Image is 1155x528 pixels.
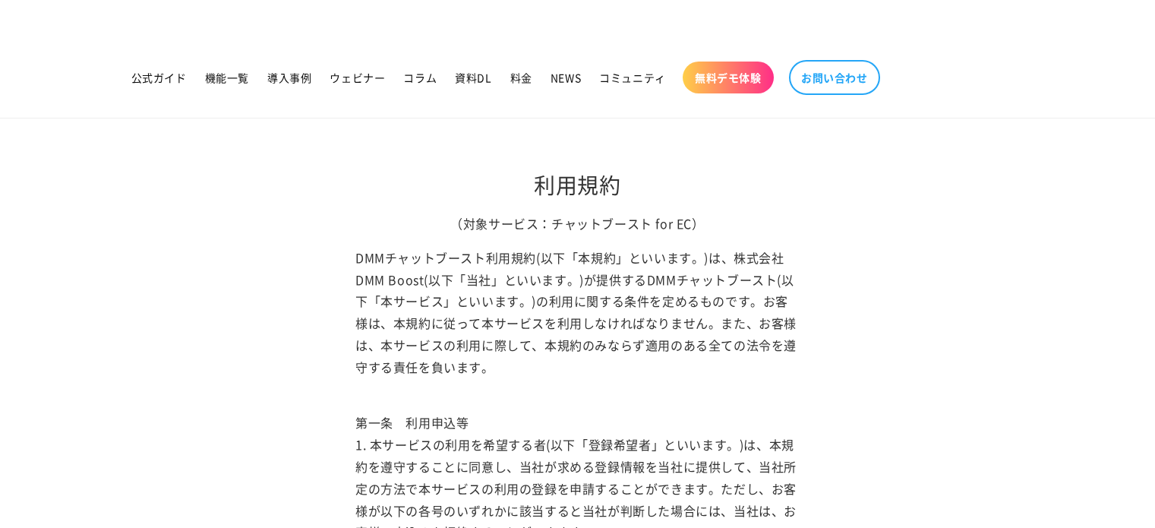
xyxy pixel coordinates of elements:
span: 導入事例 [267,71,311,84]
span: 機能一覧 [205,71,249,84]
a: NEWS [541,62,590,93]
span: お問い合わせ [801,71,868,84]
p: DMMチャットブースト利用規約(以下「本規約」といいます。)は、株式会社DMM Boost(以下「当社」といいます。)が提供するDMMチャットブースト(以下「本サービス」といいます。)の利用に関... [355,247,800,378]
span: NEWS [551,71,581,84]
span: ウェビナー [330,71,385,84]
span: 料金 [510,71,532,84]
a: 公式ガイド [122,62,196,93]
p: （対象サービス：チャットブースト for EC） [355,213,800,235]
span: 資料DL [455,71,491,84]
a: 機能一覧 [196,62,258,93]
a: ウェビナー [320,62,394,93]
span: 公式ガイド [131,71,187,84]
span: 無料デモ体験 [695,71,762,84]
a: 料金 [501,62,541,93]
a: コラム [394,62,446,93]
a: お問い合わせ [789,60,880,95]
h1: 利用規約 [355,171,800,198]
a: 導入事例 [258,62,320,93]
span: コミュニティ [599,71,666,84]
a: コミュニティ [590,62,675,93]
a: 資料DL [446,62,500,93]
a: 無料デモ体験 [683,62,774,93]
span: コラム [403,71,437,84]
